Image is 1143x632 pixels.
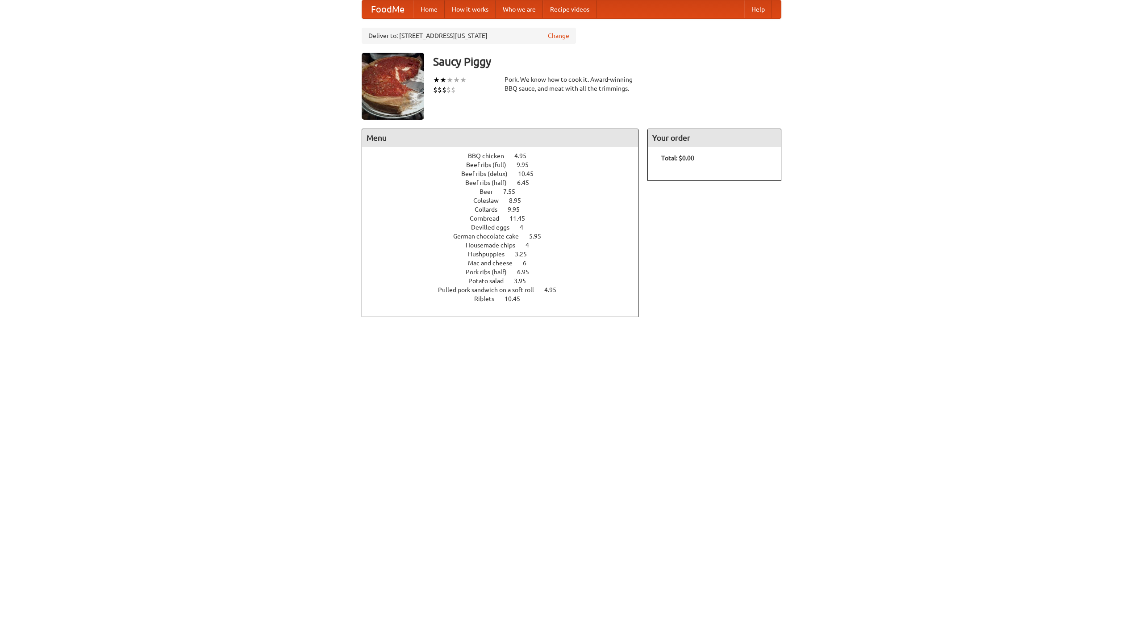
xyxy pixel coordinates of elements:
span: 7.55 [503,188,524,195]
span: 10.45 [505,295,529,302]
a: Devilled eggs 4 [471,224,540,231]
a: Beef ribs (half) 6.45 [465,179,546,186]
h4: Your order [648,129,781,147]
span: 5.95 [529,233,550,240]
span: 4 [520,224,532,231]
span: Potato salad [468,277,513,285]
li: ★ [446,75,453,85]
span: Housemade chips [466,242,524,249]
li: ★ [433,75,440,85]
span: 6.95 [517,268,538,276]
span: Beef ribs (delux) [461,170,517,177]
a: Beef ribs (full) 9.95 [466,161,545,168]
span: Riblets [474,295,503,302]
a: Housemade chips 4 [466,242,546,249]
span: Beef ribs (full) [466,161,515,168]
li: ★ [453,75,460,85]
a: Riblets 10.45 [474,295,537,302]
li: $ [451,85,455,95]
span: Pulled pork sandwich on a soft roll [438,286,543,293]
span: 4.95 [514,152,535,159]
a: Pulled pork sandwich on a soft roll 4.95 [438,286,573,293]
div: Pork. We know how to cook it. Award-winning BBQ sauce, and meat with all the trimmings. [505,75,638,93]
a: How it works [445,0,496,18]
a: Change [548,31,569,40]
li: $ [442,85,446,95]
span: BBQ chicken [468,152,513,159]
a: Help [744,0,772,18]
span: 4.95 [544,286,565,293]
a: Potato salad 3.95 [468,277,542,285]
span: 8.95 [509,197,530,204]
span: 9.95 [508,206,529,213]
h3: Saucy Piggy [433,53,781,71]
li: $ [433,85,438,95]
span: Mac and cheese [468,259,521,267]
span: Collards [475,206,506,213]
a: Beer 7.55 [480,188,532,195]
span: 9.95 [517,161,538,168]
span: Coleslaw [473,197,508,204]
span: 10.45 [518,170,542,177]
span: Cornbread [470,215,508,222]
a: Cornbread 11.45 [470,215,542,222]
div: Deliver to: [STREET_ADDRESS][US_STATE] [362,28,576,44]
li: $ [446,85,451,95]
a: German chocolate cake 5.95 [453,233,558,240]
span: German chocolate cake [453,233,528,240]
a: Who we are [496,0,543,18]
span: 4 [526,242,538,249]
li: $ [438,85,442,95]
li: ★ [440,75,446,85]
a: Mac and cheese 6 [468,259,543,267]
a: Hushpuppies 3.25 [468,251,543,258]
span: 3.25 [515,251,536,258]
li: ★ [460,75,467,85]
span: Pork ribs (half) [466,268,516,276]
span: Beef ribs (half) [465,179,516,186]
a: Beef ribs (delux) 10.45 [461,170,550,177]
a: Pork ribs (half) 6.95 [466,268,546,276]
span: 6 [523,259,535,267]
a: Home [413,0,445,18]
a: BBQ chicken 4.95 [468,152,543,159]
a: FoodMe [362,0,413,18]
a: Coleslaw 8.95 [473,197,538,204]
img: angular.jpg [362,53,424,120]
span: 3.95 [514,277,535,285]
span: Devilled eggs [471,224,518,231]
b: Total: $0.00 [661,155,694,162]
span: Hushpuppies [468,251,513,258]
span: Beer [480,188,502,195]
span: 11.45 [509,215,534,222]
span: 6.45 [517,179,538,186]
h4: Menu [362,129,638,147]
a: Recipe videos [543,0,597,18]
a: Collards 9.95 [475,206,536,213]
